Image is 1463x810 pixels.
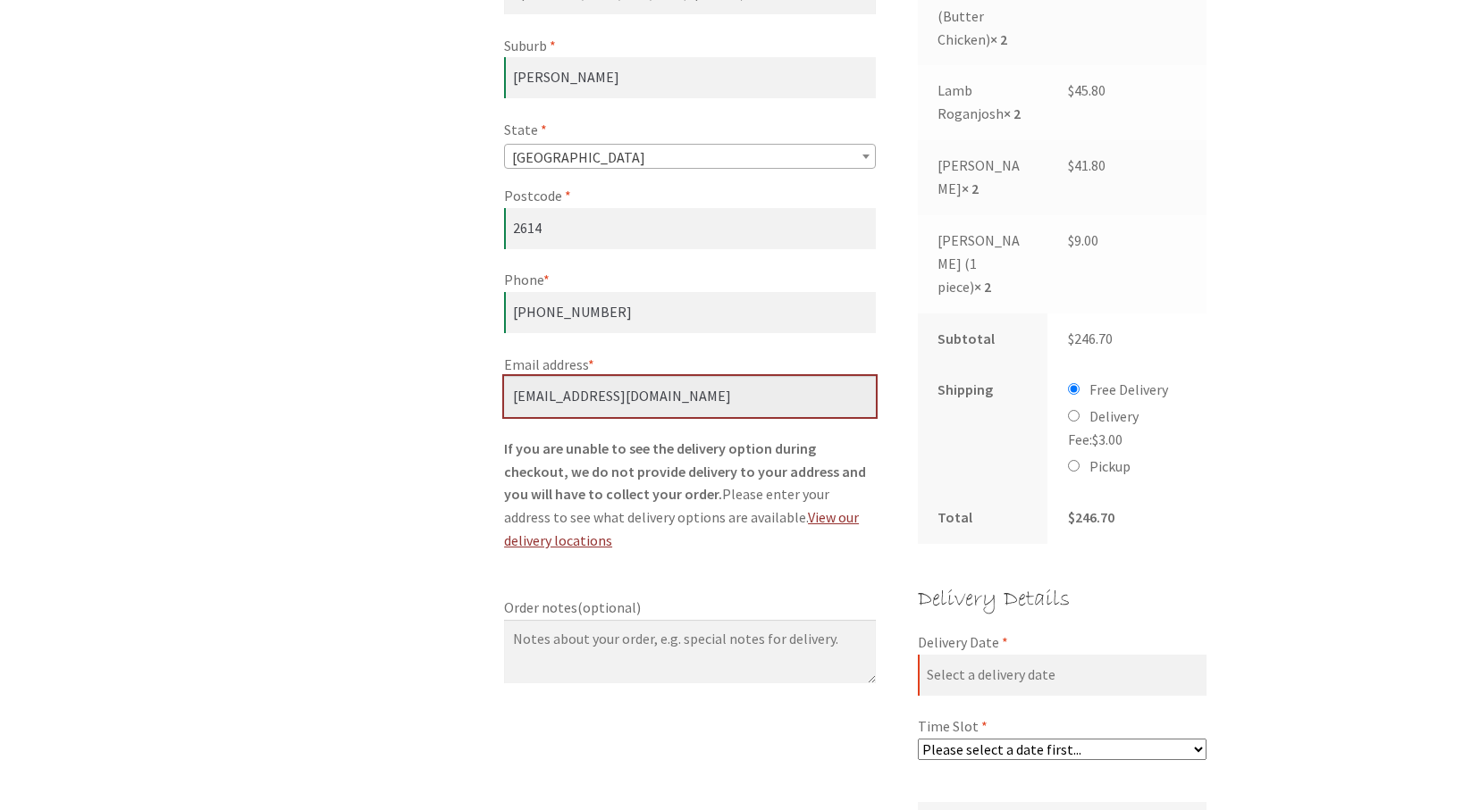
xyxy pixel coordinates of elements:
[1089,380,1168,398] label: Free Delivery
[504,144,876,169] span: State
[918,715,1207,739] label: Time Slot
[1068,156,1074,174] span: $
[504,439,866,504] strong: If you are unable to see the delivery option during checkout, we do not provide delivery to your ...
[1068,407,1139,448] label: Delivery Fee:
[1068,508,1114,526] bdi: 246.70
[918,364,1048,492] th: Shipping
[1068,81,1074,99] span: $
[918,140,1048,215] td: [PERSON_NAME]
[974,278,991,296] strong: × 2
[1092,430,1122,448] bdi: 3.00
[918,65,1048,140] td: Lamb Roganjosh
[1092,430,1098,448] span: $
[918,581,1207,619] h3: Delivery Details
[504,438,876,553] p: Please enter your address to see what delivery options are available.
[504,35,876,58] label: Suburb
[962,180,979,197] strong: × 2
[504,185,876,208] label: Postcode
[1004,104,1021,122] strong: × 2
[504,354,876,377] label: Email address
[1068,330,1074,347] span: $
[1089,457,1131,475] label: Pickup
[504,597,876,620] label: Order notes
[505,145,875,170] span: Australian Capital Territory
[1068,508,1075,526] span: $
[918,492,1048,544] th: Total
[1068,156,1106,174] bdi: 41.80
[1068,231,1098,249] bdi: 9.00
[504,119,876,142] label: State
[918,655,1207,696] input: Select a delivery date
[1068,231,1074,249] span: $
[1068,330,1113,347] bdi: 246.70
[504,269,876,292] label: Phone
[918,215,1048,313] td: [PERSON_NAME] (1 piece)
[918,631,1207,655] label: Delivery Date
[918,313,1048,365] th: Subtotal
[577,598,641,616] span: (optional)
[1068,81,1106,99] bdi: 45.80
[990,30,1007,48] strong: × 2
